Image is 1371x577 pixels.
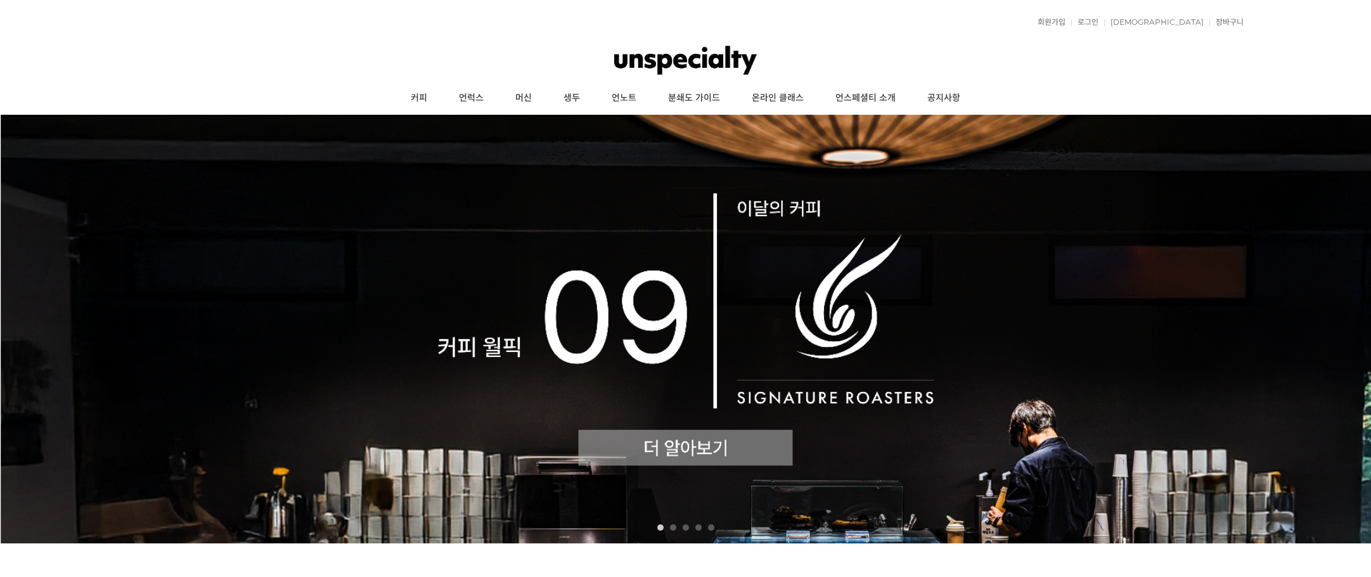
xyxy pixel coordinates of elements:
a: 장바구니 [1209,18,1244,26]
a: 공지사항 [911,82,976,114]
a: 로그인 [1071,18,1098,26]
a: 2 [670,524,676,531]
a: 3 [683,524,689,531]
a: 분쇄도 가이드 [652,82,736,114]
a: 1 [657,524,664,531]
a: 생두 [548,82,596,114]
a: 언럭스 [443,82,499,114]
a: 언노트 [596,82,652,114]
a: [DEMOGRAPHIC_DATA] [1104,18,1204,26]
img: 언스페셜티 몰 [614,41,757,79]
a: 커피 [395,82,443,114]
a: 4 [695,524,702,531]
a: 머신 [499,82,548,114]
a: 5 [708,524,714,531]
a: 회원가입 [1031,18,1065,26]
a: 언스페셜티 소개 [820,82,911,114]
a: 온라인 클래스 [736,82,820,114]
